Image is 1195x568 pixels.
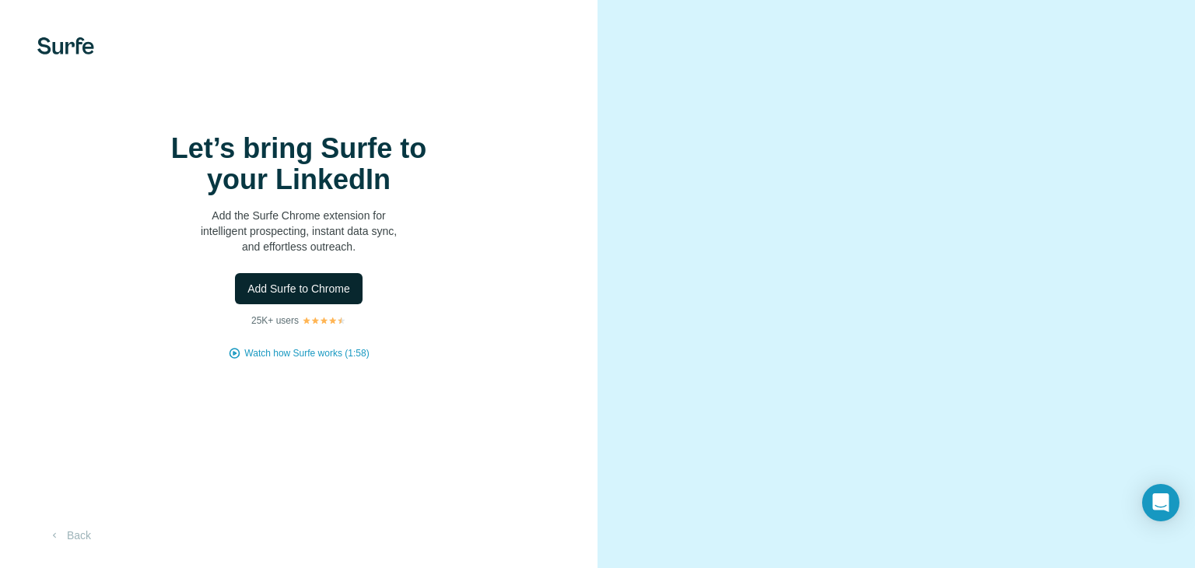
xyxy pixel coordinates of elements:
[37,521,102,549] button: Back
[244,346,369,360] button: Watch how Surfe works (1:58)
[247,281,350,296] span: Add Surfe to Chrome
[143,208,454,254] p: Add the Surfe Chrome extension for intelligent prospecting, instant data sync, and effortless out...
[235,273,363,304] button: Add Surfe to Chrome
[251,314,299,328] p: 25K+ users
[302,316,346,325] img: Rating Stars
[143,133,454,195] h1: Let’s bring Surfe to your LinkedIn
[37,37,94,54] img: Surfe's logo
[1142,484,1179,521] div: Open Intercom Messenger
